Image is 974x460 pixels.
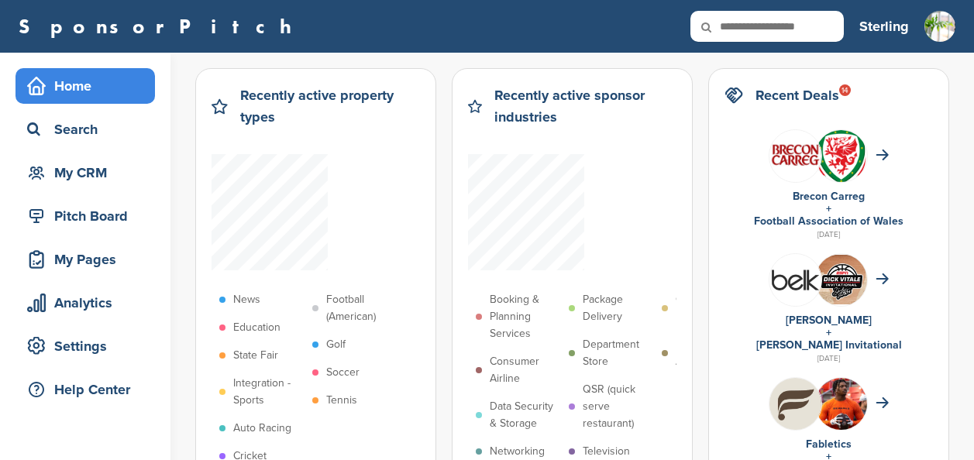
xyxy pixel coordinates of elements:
[755,84,839,106] h2: Recent Deals
[23,245,155,273] div: My Pages
[326,336,346,353] p: Golf
[233,347,278,364] p: State Fair
[859,15,909,37] h3: Sterling
[15,328,155,364] a: Settings
[826,326,831,339] a: +
[23,115,155,143] div: Search
[23,72,155,100] div: Home
[839,84,851,96] div: 14
[769,378,821,430] img: Hb geub1 400x400
[769,130,821,182] img: Fvoowbej 400x400
[15,112,155,147] a: Search
[859,9,909,43] a: Sterling
[786,314,872,327] a: [PERSON_NAME]
[233,420,291,437] p: Auto Racing
[490,353,561,387] p: Consumer Airline
[724,352,933,366] div: [DATE]
[676,336,747,370] p: Bathroom Appliances
[326,364,360,381] p: Soccer
[233,375,305,409] p: Integration - Sports
[23,376,155,403] div: Help Center
[490,398,561,432] p: Data Security & Storage
[490,443,545,460] p: Networking
[583,381,654,432] p: QSR (quick serve restaurant)
[15,242,155,277] a: My Pages
[326,392,357,409] p: Tennis
[15,285,155,321] a: Analytics
[769,254,821,306] img: L 1bnuap 400x400
[815,130,867,190] img: 170px football association of wales logo.svg
[494,84,676,128] h2: Recently active sponsor industries
[583,336,654,370] p: Department Store
[23,202,155,230] div: Pitch Board
[826,202,831,215] a: +
[15,198,155,234] a: Pitch Board
[583,443,630,460] p: Television
[233,291,260,308] p: News
[15,155,155,191] a: My CRM
[756,338,902,352] a: [PERSON_NAME] Invitational
[23,332,155,360] div: Settings
[233,319,280,336] p: Education
[15,68,155,104] a: Home
[754,215,903,228] a: Football Association of Wales
[676,291,747,325] p: Cleaning products
[19,16,301,36] a: SponsorPitch
[815,378,867,440] img: Ja'marr chase
[793,190,865,203] a: Brecon Carreg
[326,291,398,325] p: Football (American)
[23,159,155,187] div: My CRM
[240,84,420,128] h2: Recently active property types
[815,255,867,304] img: Cleanshot 2025 09 07 at 20.31.59 2x
[15,372,155,407] a: Help Center
[23,289,155,317] div: Analytics
[583,291,654,325] p: Package Delivery
[806,438,852,451] a: Fabletics
[724,228,933,242] div: [DATE]
[490,291,561,342] p: Booking & Planning Services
